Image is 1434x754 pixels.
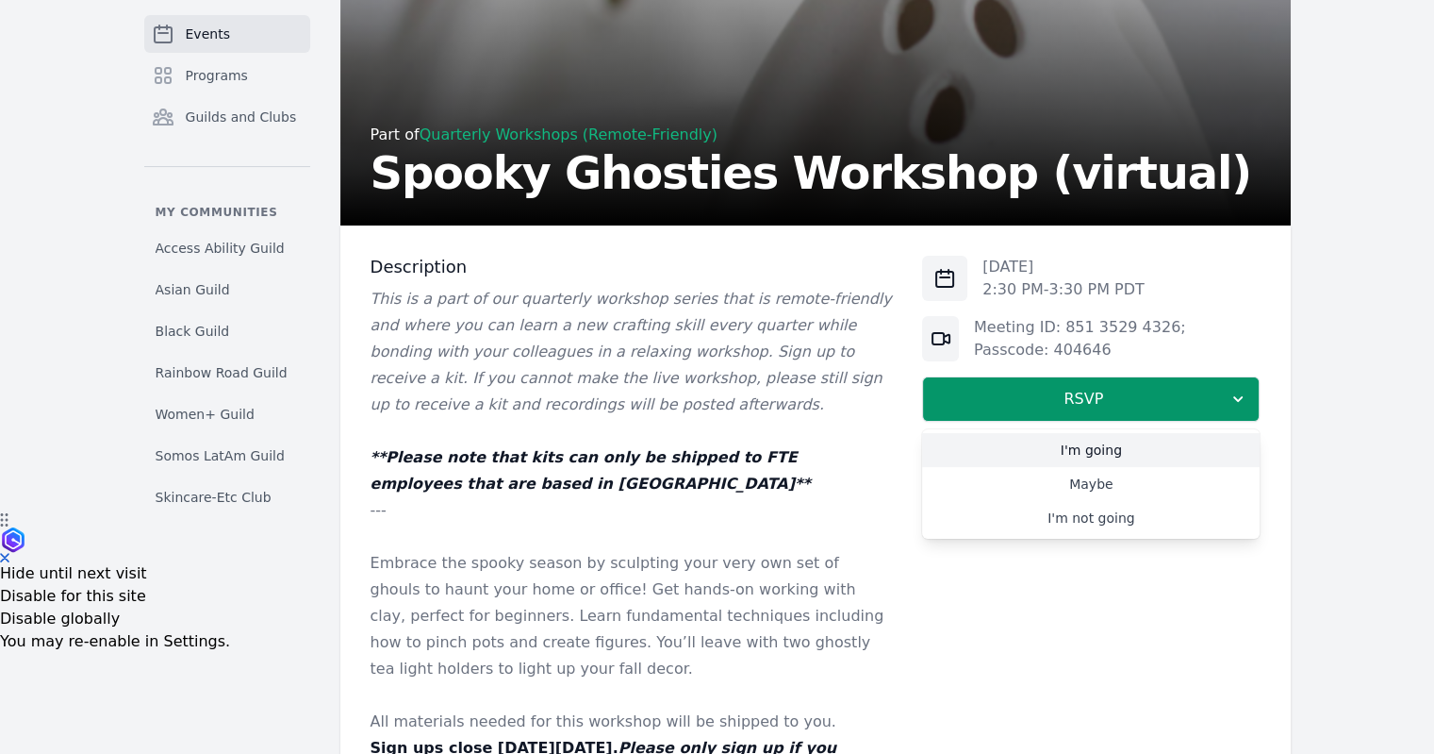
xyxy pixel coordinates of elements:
a: Quarterly Workshops (Remote-Friendly) [420,126,717,143]
span: Guilds and Clubs [186,108,297,126]
span: Rainbow Road Guild [156,363,288,382]
span: Women+ Guild [156,405,255,424]
span: Events [186,25,230,43]
div: Part of [371,124,1251,146]
span: Programs [186,66,248,85]
span: Access Ability Guild [156,239,285,258]
button: RSVP [922,377,1260,422]
div: RSVP [922,429,1260,539]
p: --- [371,497,893,524]
a: Guilds and Clubs [144,98,310,136]
h2: Spooky Ghosties Workshop (virtual) [371,150,1251,195]
nav: Sidebar [144,15,310,514]
a: I'm going [922,433,1260,467]
a: Maybe [922,467,1260,501]
a: I'm not going [922,501,1260,535]
a: Events [144,15,310,53]
span: RSVP [938,388,1228,411]
a: Women+ Guild [144,397,310,431]
a: Meeting ID: 851 3529 4326; Passcode: 404646 [974,318,1186,359]
a: Somos LatAm Guild [144,439,310,473]
span: Black Guild [156,322,230,341]
em: **Please note that kits can only be shipped to FTE employees that are based in [GEOGRAPHIC_DATA]** [371,448,811,493]
p: Embrace the spooky season by sculpting your very own set of ghouls to haunt your home or office! ... [371,550,893,682]
a: Rainbow Road Guild [144,356,310,390]
h3: Description [371,256,893,278]
p: All materials needed for this workshop will be shipped to you. [371,709,893,735]
a: Asian Guild [144,273,310,307]
p: 2:30 PM - 3:30 PM PDT [982,278,1145,301]
a: Programs [144,57,310,94]
em: This is a part of our quarterly workshop series that is remote-friendly and where you can learn a... [371,290,892,413]
a: Access Ability Guild [144,231,310,265]
p: [DATE] [982,256,1145,278]
span: Skincare-Etc Club [156,488,272,507]
a: Black Guild [144,314,310,348]
p: My communities [144,205,310,220]
a: Skincare-Etc Club [144,480,310,514]
span: Somos LatAm Guild [156,446,285,465]
span: Asian Guild [156,280,230,299]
